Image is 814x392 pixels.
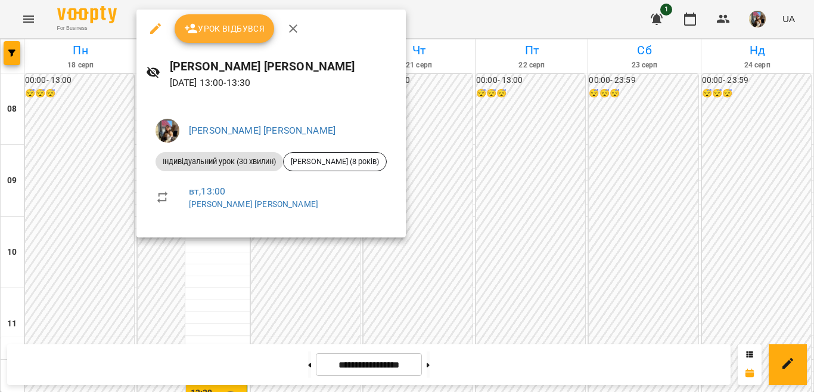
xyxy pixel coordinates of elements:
[283,152,387,171] div: [PERSON_NAME] (8 років)
[170,57,396,76] h6: [PERSON_NAME] [PERSON_NAME]
[189,125,335,136] a: [PERSON_NAME] [PERSON_NAME]
[170,76,396,90] p: [DATE] 13:00 - 13:30
[184,21,265,36] span: Урок відбувся
[189,199,318,209] a: [PERSON_NAME] [PERSON_NAME]
[175,14,275,43] button: Урок відбувся
[156,156,283,167] span: Індивідуальний урок (30 хвилин)
[156,119,179,143] img: 497ea43cfcb3904c6063eaf45c227171.jpeg
[189,186,225,197] a: вт , 13:00
[284,156,386,167] span: [PERSON_NAME] (8 років)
